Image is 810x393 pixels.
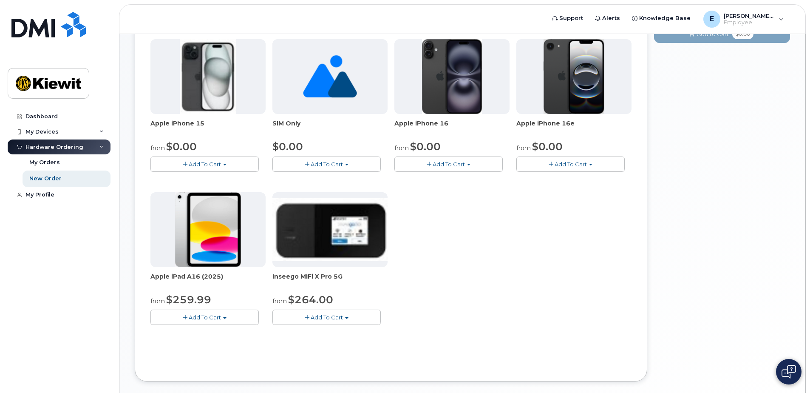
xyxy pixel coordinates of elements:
small: from [516,144,531,152]
span: $259.99 [166,293,211,306]
span: Alerts [602,14,620,23]
div: Emanuel.Robles [697,11,790,28]
img: Open chat [782,365,796,379]
span: Add to Cart [697,30,729,38]
img: iphone16e.png [544,39,605,114]
span: Knowledge Base [639,14,691,23]
span: $0.00 [166,140,197,153]
div: Inseego MiFi X Pro 5G [272,272,388,289]
button: Add To Cart [272,310,381,325]
button: Add To Cart [394,157,503,171]
span: Add To Cart [433,161,465,168]
div: SIM Only [272,119,388,136]
small: from [394,144,409,152]
button: Add To Cart [516,157,625,171]
span: Add To Cart [311,314,343,321]
div: Apple iPhone 16e [516,119,632,136]
span: Add To Cart [189,161,221,168]
img: inseego5g.jpg [272,198,388,261]
a: Alerts [589,10,626,27]
button: Add to Cart $0.00 [654,26,790,43]
small: from [272,297,287,305]
span: $0.00 [732,29,753,39]
div: Apple iPad A16 (2025) [150,272,266,289]
img: iphone_16_plus.png [422,39,482,114]
small: from [150,297,165,305]
span: $0.00 [272,140,303,153]
span: $264.00 [288,293,333,306]
img: ipad_11.png [175,192,241,267]
div: Apple iPhone 15 [150,119,266,136]
span: $0.00 [532,140,563,153]
span: $0.00 [410,140,441,153]
span: E [710,14,714,24]
small: from [150,144,165,152]
span: Support [559,14,583,23]
span: Add To Cart [311,161,343,168]
button: Add To Cart [150,310,259,325]
a: Knowledge Base [626,10,697,27]
img: no_image_found-2caef05468ed5679b831cfe6fc140e25e0c280774317ffc20a367ab7fd17291e.png [303,39,357,114]
img: iphone15.jpg [180,39,236,114]
button: Add To Cart [150,157,259,171]
a: Support [546,10,589,27]
span: [PERSON_NAME].[PERSON_NAME] [724,12,775,19]
span: Employee [724,19,775,26]
span: Add To Cart [555,161,587,168]
div: Apple iPhone 16 [394,119,510,136]
button: Add To Cart [272,157,381,171]
span: Add To Cart [189,314,221,321]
